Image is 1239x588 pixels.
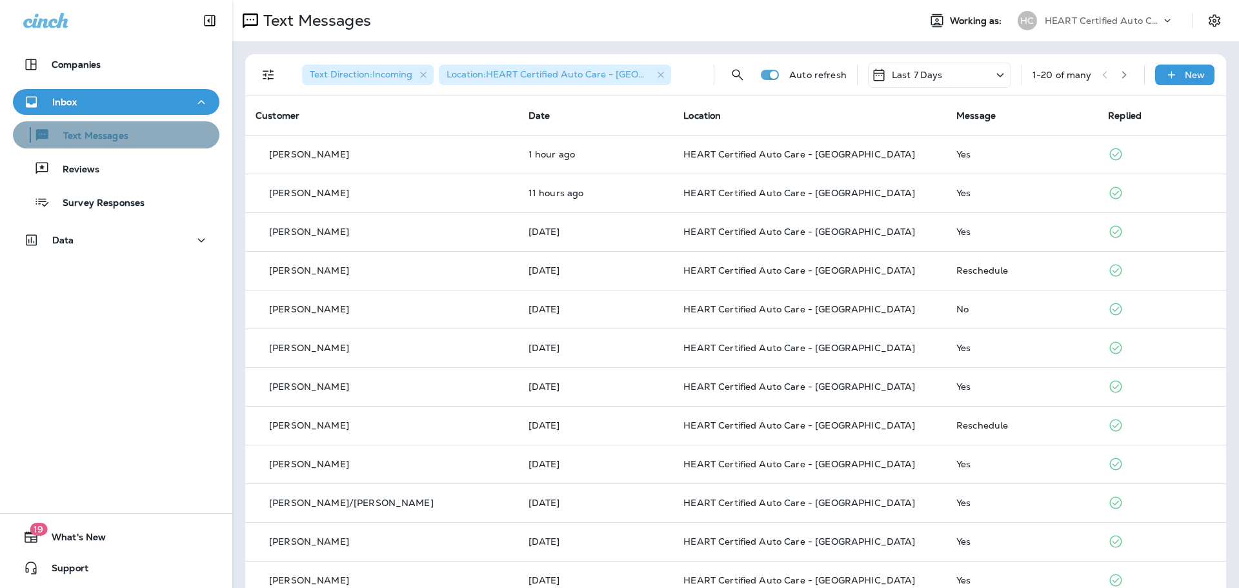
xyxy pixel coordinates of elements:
[13,188,219,216] button: Survey Responses
[39,532,106,547] span: What's New
[683,497,915,509] span: HEART Certified Auto Care - [GEOGRAPHIC_DATA]
[683,342,915,354] span: HEART Certified Auto Care - [GEOGRAPHIC_DATA]
[956,381,1087,392] div: Yes
[13,227,219,253] button: Data
[683,110,721,121] span: Location
[950,15,1005,26] span: Working as:
[529,304,663,314] p: Aug 27, 2025 09:05 AM
[529,420,663,431] p: Aug 27, 2025 09:03 AM
[529,110,550,121] span: Date
[13,89,219,115] button: Inbox
[529,227,663,237] p: Aug 27, 2025 09:46 AM
[683,265,915,276] span: HEART Certified Auto Care - [GEOGRAPHIC_DATA]
[13,555,219,581] button: Support
[13,524,219,550] button: 19What's New
[529,536,663,547] p: Aug 26, 2025 11:04 AM
[256,62,281,88] button: Filters
[683,458,915,470] span: HEART Certified Auto Care - [GEOGRAPHIC_DATA]
[529,498,663,508] p: Aug 26, 2025 11:39 AM
[302,65,434,85] div: Text Direction:Incoming
[269,420,349,431] p: [PERSON_NAME]
[269,304,349,314] p: [PERSON_NAME]
[269,149,349,159] p: [PERSON_NAME]
[956,459,1087,469] div: Yes
[956,498,1087,508] div: Yes
[683,303,915,315] span: HEART Certified Auto Care - [GEOGRAPHIC_DATA]
[956,227,1087,237] div: Yes
[789,70,847,80] p: Auto refresh
[683,536,915,547] span: HEART Certified Auto Care - [GEOGRAPHIC_DATA]
[683,226,915,238] span: HEART Certified Auto Care - [GEOGRAPHIC_DATA]
[269,536,349,547] p: [PERSON_NAME]
[256,110,299,121] span: Customer
[1203,9,1226,32] button: Settings
[13,52,219,77] button: Companies
[956,343,1087,353] div: Yes
[13,155,219,182] button: Reviews
[269,381,349,392] p: [PERSON_NAME]
[52,59,101,70] p: Companies
[1018,11,1037,30] div: HC
[1185,70,1205,80] p: New
[529,188,663,198] p: Aug 27, 2025 11:32 PM
[892,70,943,80] p: Last 7 Days
[39,563,88,578] span: Support
[52,235,74,245] p: Data
[529,343,663,353] p: Aug 27, 2025 09:05 AM
[258,11,371,30] p: Text Messages
[269,265,349,276] p: [PERSON_NAME]
[50,130,128,143] p: Text Messages
[529,265,663,276] p: Aug 27, 2025 09:23 AM
[1032,70,1092,80] div: 1 - 20 of many
[956,265,1087,276] div: Reschedule
[50,198,145,210] p: Survey Responses
[310,68,412,80] span: Text Direction : Incoming
[447,68,714,80] span: Location : HEART Certified Auto Care - [GEOGRAPHIC_DATA]
[683,420,915,431] span: HEART Certified Auto Care - [GEOGRAPHIC_DATA]
[956,188,1087,198] div: Yes
[725,62,750,88] button: Search Messages
[269,498,434,508] p: [PERSON_NAME]/[PERSON_NAME]
[30,523,47,536] span: 19
[529,149,663,159] p: Aug 28, 2025 09:10 AM
[1108,110,1142,121] span: Replied
[956,536,1087,547] div: Yes
[50,164,99,176] p: Reviews
[52,97,77,107] p: Inbox
[683,381,915,392] span: HEART Certified Auto Care - [GEOGRAPHIC_DATA]
[439,65,671,85] div: Location:HEART Certified Auto Care - [GEOGRAPHIC_DATA]
[1045,15,1161,26] p: HEART Certified Auto Care
[529,381,663,392] p: Aug 27, 2025 09:04 AM
[269,227,349,237] p: [PERSON_NAME]
[683,187,915,199] span: HEART Certified Auto Care - [GEOGRAPHIC_DATA]
[683,574,915,586] span: HEART Certified Auto Care - [GEOGRAPHIC_DATA]
[269,343,349,353] p: [PERSON_NAME]
[269,459,349,469] p: [PERSON_NAME]
[269,575,349,585] p: [PERSON_NAME]
[192,8,228,34] button: Collapse Sidebar
[529,459,663,469] p: Aug 26, 2025 12:50 PM
[529,575,663,585] p: Aug 26, 2025 10:30 AM
[13,121,219,148] button: Text Messages
[956,304,1087,314] div: No
[956,420,1087,431] div: Reschedule
[683,148,915,160] span: HEART Certified Auto Care - [GEOGRAPHIC_DATA]
[269,188,349,198] p: [PERSON_NAME]
[956,575,1087,585] div: Yes
[956,149,1087,159] div: Yes
[956,110,996,121] span: Message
